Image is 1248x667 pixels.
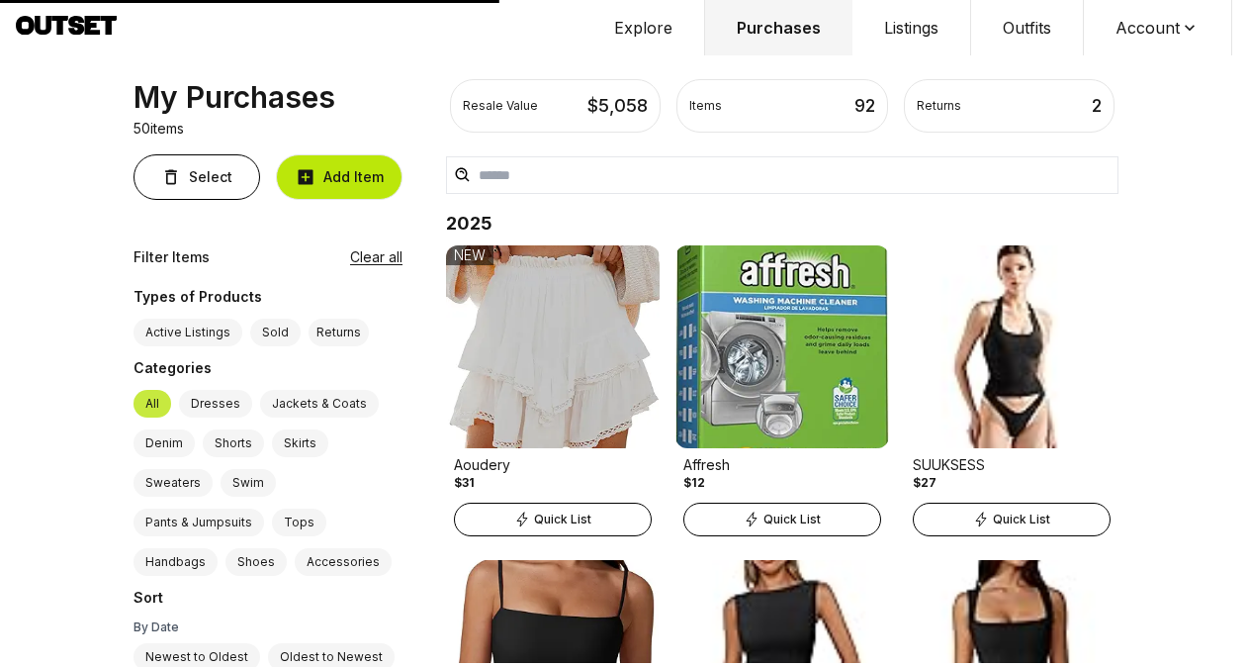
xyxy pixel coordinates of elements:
[446,210,1118,238] h2: 2025
[134,588,402,612] div: Sort
[905,245,1118,536] a: Product ImageSUUKSESS$27Quick List
[134,247,210,267] div: Filter Items
[295,548,392,576] label: Accessories
[683,475,705,491] div: $12
[272,509,326,536] label: Tops
[134,287,402,311] div: Types of Products
[134,154,260,200] button: Select
[446,245,660,448] img: Product Image
[763,512,821,527] span: Quick List
[203,429,264,457] label: Shorts
[179,390,252,418] label: Dresses
[463,98,538,114] div: Resale Value
[134,548,218,576] label: Handbags
[134,429,195,457] label: Denim
[905,499,1118,536] a: Quick List
[260,390,379,418] label: Jackets & Coats
[134,619,402,635] div: By Date
[854,92,875,120] div: 92
[683,455,881,475] div: Affresh
[675,245,889,448] img: Product Image
[134,119,184,139] p: 50 items
[675,245,889,536] a: Product ImageAffresh$12Quick List
[993,512,1050,527] span: Quick List
[134,509,264,536] label: Pants & Jumpsuits
[134,390,171,418] label: All
[454,475,475,491] div: $31
[276,154,402,200] button: Add Item
[454,455,652,475] div: Aoudery
[250,319,301,346] label: Sold
[446,499,660,536] a: Quick List
[446,245,493,265] div: NEW
[675,499,889,536] a: Quick List
[225,548,287,576] label: Shoes
[689,98,722,114] div: Items
[917,98,961,114] div: Returns
[913,455,1111,475] div: SUUKSESS
[587,92,648,120] div: $ 5,058
[350,247,402,267] button: Clear all
[272,429,328,457] label: Skirts
[1092,92,1102,120] div: 2
[221,469,276,497] label: Swim
[905,245,1118,448] img: Product Image
[446,245,660,536] a: Product ImageAoudery$31NEWQuick List
[134,358,402,382] div: Categories
[134,469,213,497] label: Sweaters
[134,319,242,346] label: Active Listings
[534,512,591,527] span: Quick List
[913,475,936,491] div: $27
[309,319,369,346] button: Returns
[134,79,335,115] div: My Purchases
